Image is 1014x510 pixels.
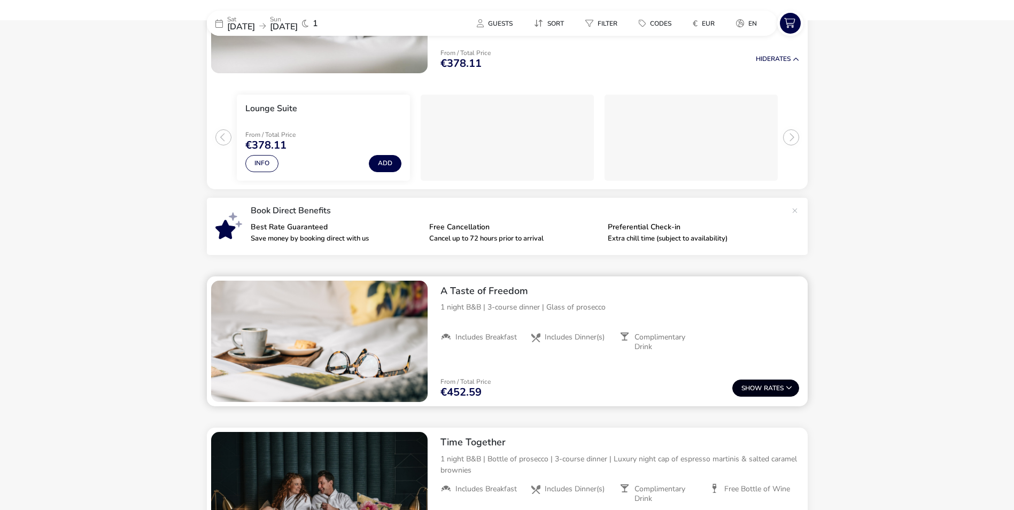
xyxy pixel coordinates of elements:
[415,90,599,185] swiper-slide: 2 / 3
[245,140,287,151] span: €378.11
[630,16,684,31] naf-pibe-menu-bar-item: Codes
[577,16,626,31] button: Filter
[741,385,764,392] span: Show
[270,16,298,22] p: Sun
[440,378,491,385] p: From / Total Price
[440,436,799,449] h2: Time Together
[634,484,701,504] span: Complimentary Drink
[313,19,318,28] span: 1
[245,103,297,114] h3: Lounge Suite
[245,155,278,172] button: Info
[440,50,491,56] p: From / Total Price
[748,19,757,28] span: en
[488,19,513,28] span: Guests
[211,281,428,403] swiper-slide: 1 / 1
[429,223,599,231] p: Free Cancellation
[455,333,517,342] span: Includes Breakfast
[727,16,770,31] naf-pibe-menu-bar-item: en
[369,155,401,172] button: Add
[245,132,337,138] p: From / Total Price
[693,18,698,29] i: €
[684,16,727,31] naf-pibe-menu-bar-item: €EUR
[440,58,482,69] span: €378.11
[650,19,671,28] span: Codes
[525,16,572,31] button: Sort
[207,11,367,36] div: Sat[DATE]Sun[DATE]1
[599,90,783,185] swiper-slide: 3 / 3
[270,21,298,33] span: [DATE]
[608,235,778,242] p: Extra chill time (subject to availability)
[468,16,525,31] naf-pibe-menu-bar-item: Guests
[577,16,630,31] naf-pibe-menu-bar-item: Filter
[525,16,577,31] naf-pibe-menu-bar-item: Sort
[756,56,799,63] button: HideRates
[429,235,599,242] p: Cancel up to 72 hours prior to arrival
[440,302,799,313] p: 1 night B&B | 3-course dinner | Glass of prosecco
[468,16,521,31] button: Guests
[598,19,617,28] span: Filter
[634,333,701,352] span: Complimentary Drink
[545,484,605,494] span: Includes Dinner(s)
[432,276,808,361] div: A Taste of Freedom1 night B&B | 3-course dinner | Glass of proseccoIncludes BreakfastIncludes Din...
[756,55,771,63] span: Hide
[227,16,255,22] p: Sat
[231,90,415,185] swiper-slide: 1 / 3
[547,19,564,28] span: Sort
[702,19,715,28] span: EUR
[630,16,680,31] button: Codes
[724,484,790,494] span: Free Bottle of Wine
[251,235,421,242] p: Save money by booking direct with us
[732,380,799,397] button: ShowRates
[227,21,255,33] span: [DATE]
[545,333,605,342] span: Includes Dinner(s)
[251,223,421,231] p: Best Rate Guaranteed
[727,16,765,31] button: en
[684,16,723,31] button: €EUR
[455,484,517,494] span: Includes Breakfast
[251,206,786,215] p: Book Direct Benefits
[608,223,778,231] p: Preferential Check-in
[440,453,799,476] p: 1 night B&B | Bottle of prosecco | 3-course dinner | Luxury night cap of espresso martinis & salt...
[440,285,799,297] h2: A Taste of Freedom
[440,387,482,398] span: €452.59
